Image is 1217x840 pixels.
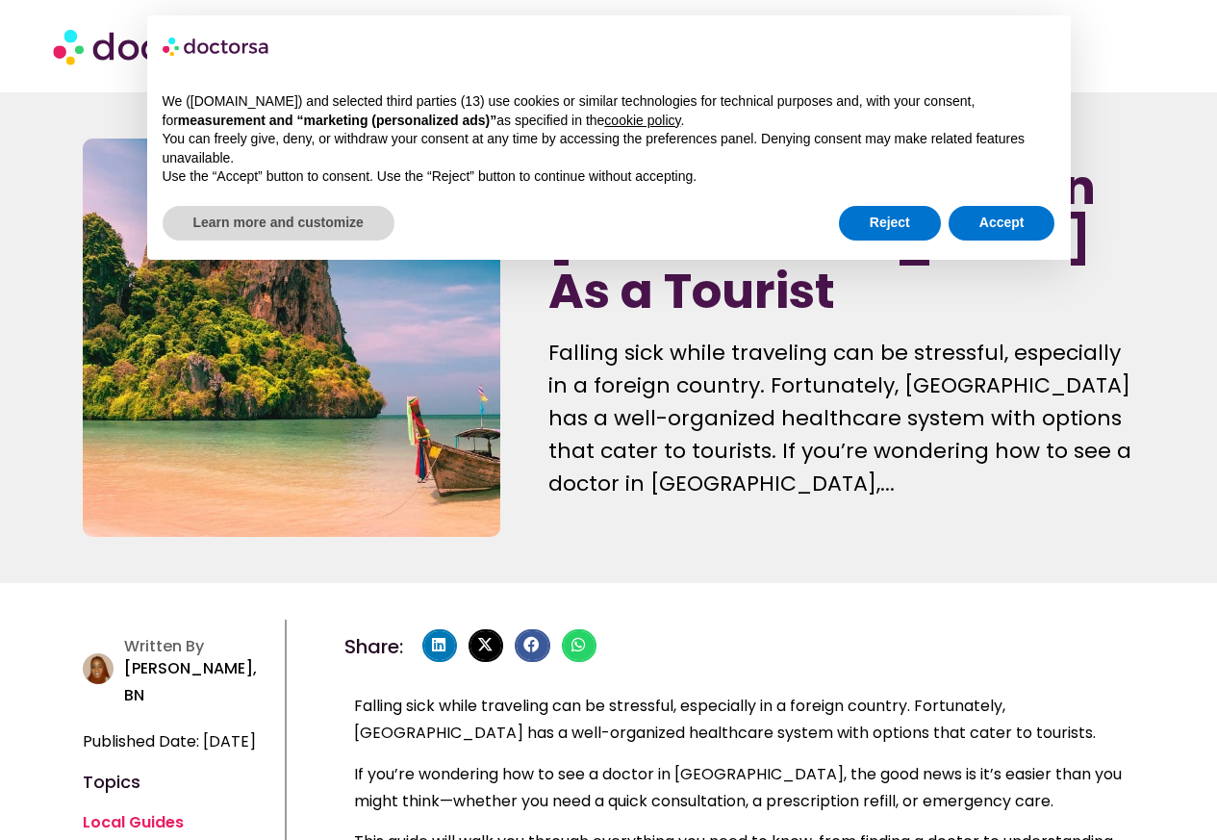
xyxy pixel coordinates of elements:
button: Learn more and customize [163,206,394,241]
span: Published Date: [DATE] [83,728,256,755]
h4: Topics [83,775,275,790]
p: We ([DOMAIN_NAME]) and selected third parties (13) use cookies or similar technologies for techni... [163,92,1055,130]
h4: Share: [344,637,403,656]
strong: measurement and “marketing (personalized ads)” [178,113,496,128]
a: Local Guides [83,811,184,833]
p: You can freely give, deny, or withdraw your consent at any time by accessing the preferences pane... [163,130,1055,167]
img: logo [163,31,270,62]
h4: Written By [124,637,275,655]
div: Share on x-twitter [469,629,503,662]
div: Share on linkedin [422,629,457,662]
a: cookie policy [604,113,680,128]
div: Share on facebook [515,629,549,662]
div: Share on whatsapp [562,629,596,662]
p: Falling sick while traveling can be stressful, especially in a foreign country. Fortunately, [GEO... [354,693,1125,747]
p: Falling sick while traveling can be stressful, especially in a foreign country. Fortunately, [GEO... [548,337,1134,500]
p: If you’re wondering how to see a doctor in [GEOGRAPHIC_DATA], the good news is it’s easier than y... [354,761,1125,815]
button: Reject [839,206,941,241]
button: Accept [949,206,1055,241]
p: Use the “Accept” button to consent. Use the “Reject” button to continue without accepting. [163,167,1055,187]
h1: How To See a Doctor in [GEOGRAPHIC_DATA] As a Tourist [548,162,1134,318]
p: [PERSON_NAME], BN [124,655,275,709]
